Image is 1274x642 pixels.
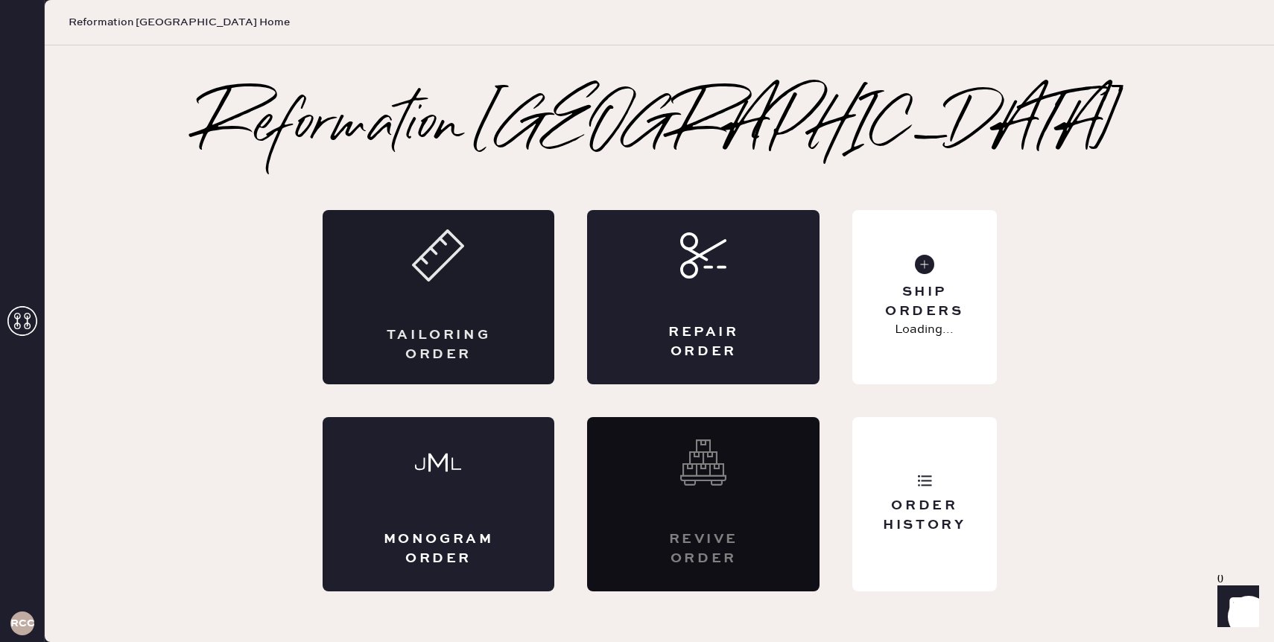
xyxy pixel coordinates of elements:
[69,15,290,30] span: Reformation [GEOGRAPHIC_DATA] Home
[199,97,1121,156] h2: Reformation [GEOGRAPHIC_DATA]
[382,530,495,568] div: Monogram Order
[1203,575,1267,639] iframe: Front Chat
[382,326,495,363] div: Tailoring Order
[647,323,760,360] div: Repair Order
[895,321,954,339] p: Loading...
[10,618,34,629] h3: RCCA
[647,530,760,568] div: Revive order
[587,417,820,591] div: Interested? Contact us at care@hemster.co
[864,283,984,320] div: Ship Orders
[864,497,984,534] div: Order History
